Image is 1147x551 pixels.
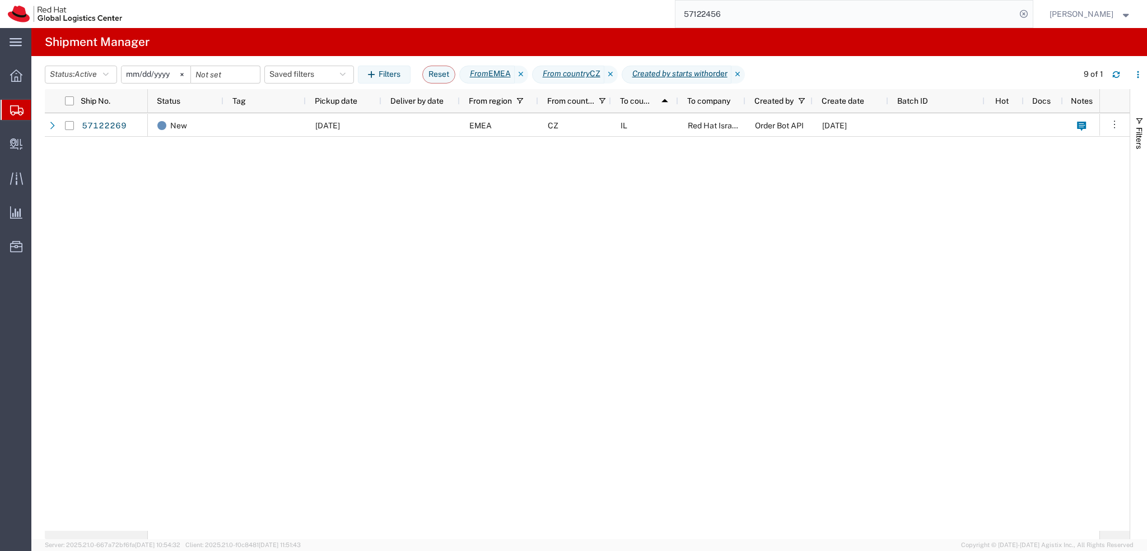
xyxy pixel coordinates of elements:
span: EMEA [469,121,492,130]
h4: Shipment Manager [45,28,150,56]
span: Hot [995,96,1009,105]
span: Order Bot API [755,121,804,130]
input: Not set [191,66,260,83]
button: [PERSON_NAME] [1049,7,1132,21]
span: Docs [1032,96,1051,105]
button: Status:Active [45,66,117,84]
span: Status [157,96,180,105]
span: Pickup date [315,96,357,105]
span: From country [547,96,594,105]
button: Reset [422,66,455,84]
input: Not set [122,66,190,83]
span: Server: 2025.21.0-667a72bf6fa [45,541,180,548]
i: From [470,68,488,80]
span: From country CZ [532,66,604,84]
span: Copyright © [DATE]-[DATE] Agistix Inc., All Rights Reserved [961,540,1134,550]
span: [DATE] 11:51:43 [259,541,301,548]
span: Active [74,70,97,78]
span: 10/14/2025 [822,121,847,130]
span: From EMEA [459,66,515,84]
span: Created by [754,96,794,105]
span: Tag [232,96,246,105]
i: From country [543,68,590,80]
span: 10/14/2025 [315,121,340,130]
span: CZ [548,121,558,130]
img: arrow-dropup.svg [656,92,674,110]
span: Red Hat Israel Ltd. [688,121,753,130]
span: New [170,114,187,137]
span: Create date [822,96,864,105]
input: Search for shipment number, reference number [675,1,1016,27]
span: Notes [1071,96,1093,105]
span: [DATE] 10:54:32 [135,541,180,548]
img: logo [8,6,122,22]
button: Saved filters [264,66,354,84]
span: Filip Moravec [1050,8,1113,20]
span: Created by starts with order [622,66,731,84]
span: To company [687,96,730,105]
button: Filters [358,66,411,84]
span: Filters [1135,127,1144,149]
a: 57122269 [81,117,127,135]
span: From region [469,96,512,105]
span: Client: 2025.21.0-f0c8481 [185,541,301,548]
span: Deliver by date [390,96,444,105]
i: Created by starts with [632,68,708,80]
span: Ship No. [81,96,110,105]
div: 9 of 1 [1084,68,1103,80]
span: To country [620,96,652,105]
span: IL [621,121,627,130]
span: Batch ID [897,96,928,105]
